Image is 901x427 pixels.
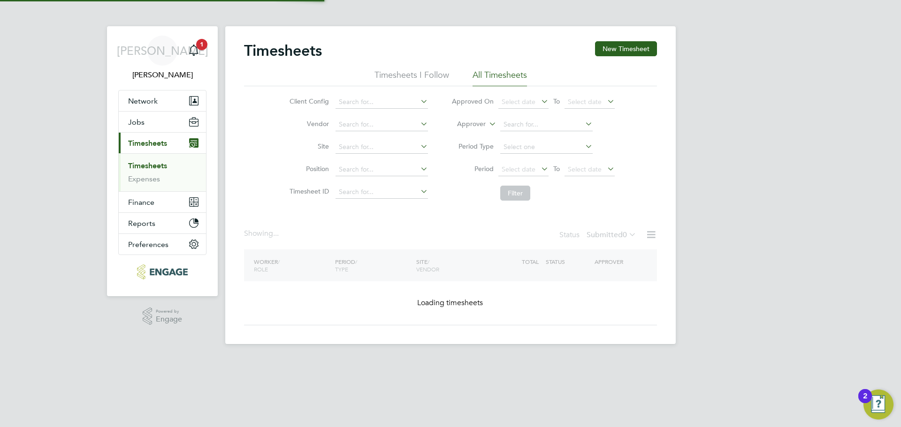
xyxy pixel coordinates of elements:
[119,153,206,191] div: Timesheets
[568,165,602,173] span: Select date
[156,307,182,315] span: Powered by
[119,213,206,233] button: Reports
[244,229,281,239] div: Showing
[336,96,428,109] input: Search for...
[196,39,207,50] span: 1
[502,165,535,173] span: Select date
[118,264,206,279] a: Go to home page
[500,118,593,131] input: Search for...
[374,69,449,86] li: Timesheets I Follow
[287,97,329,105] label: Client Config
[500,141,593,154] input: Select one
[559,229,638,242] div: Status
[502,97,535,106] span: Select date
[244,41,322,60] h2: Timesheets
[336,186,428,199] input: Search for...
[119,133,206,153] button: Timesheets
[128,97,158,105] span: Network
[128,118,145,127] span: Jobs
[451,165,494,173] label: Period
[143,307,183,325] a: Powered byEngage
[107,26,218,296] nav: Main navigation
[550,95,563,107] span: To
[119,90,206,111] button: Network
[184,36,203,66] a: 1
[443,120,486,129] label: Approver
[119,112,206,132] button: Jobs
[287,120,329,128] label: Vendor
[863,390,893,420] button: Open Resource Center, 2 new notifications
[117,45,208,57] span: [PERSON_NAME]
[287,165,329,173] label: Position
[118,36,206,81] a: [PERSON_NAME][PERSON_NAME]
[128,240,168,249] span: Preferences
[623,230,627,240] span: 0
[595,41,657,56] button: New Timesheet
[568,97,602,106] span: Select date
[137,264,187,279] img: morganhunt-logo-retina.png
[273,229,279,238] span: ...
[336,141,428,154] input: Search for...
[863,396,867,408] div: 2
[451,142,494,150] label: Period Type
[128,161,167,170] a: Timesheets
[587,230,636,240] label: Submitted
[473,69,527,86] li: All Timesheets
[287,142,329,150] label: Site
[118,69,206,81] span: Jerin Aktar
[287,187,329,195] label: Timesheet ID
[119,192,206,212] button: Finance
[128,139,167,148] span: Timesheets
[128,219,155,228] span: Reports
[128,174,160,183] a: Expenses
[550,163,563,175] span: To
[156,315,182,323] span: Engage
[336,118,428,131] input: Search for...
[500,186,530,201] button: Filter
[119,234,206,255] button: Preferences
[336,163,428,176] input: Search for...
[451,97,494,105] label: Approved On
[128,198,154,207] span: Finance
